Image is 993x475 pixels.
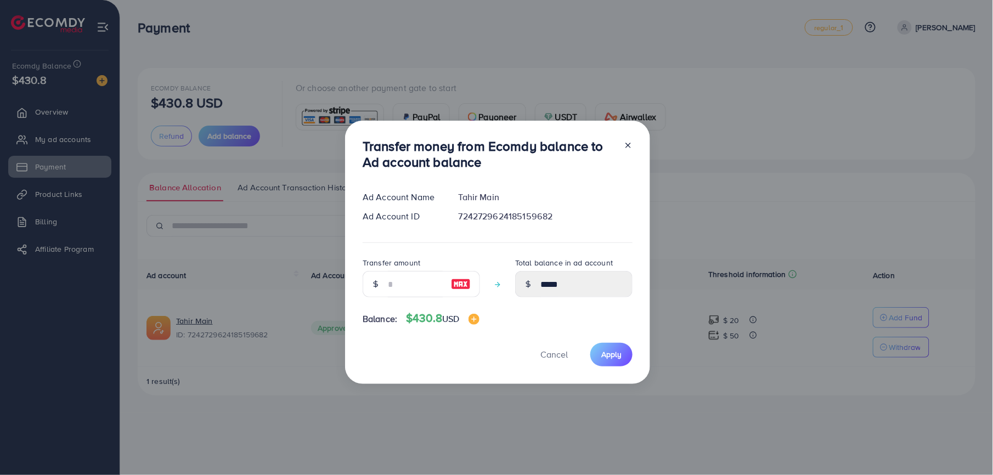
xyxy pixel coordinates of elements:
label: Transfer amount [363,257,420,268]
div: Tahir Main [450,191,641,203]
div: Ad Account ID [354,210,450,223]
h4: $430.8 [406,312,479,325]
label: Total balance in ad account [515,257,613,268]
span: USD [442,313,459,325]
div: 7242729624185159682 [450,210,641,223]
div: Ad Account Name [354,191,450,203]
button: Apply [590,343,633,366]
h3: Transfer money from Ecomdy balance to Ad account balance [363,138,615,170]
img: image [451,278,471,291]
img: image [469,314,479,325]
span: Balance: [363,313,397,325]
span: Apply [601,349,622,360]
span: Cancel [540,348,568,360]
button: Cancel [527,343,582,366]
